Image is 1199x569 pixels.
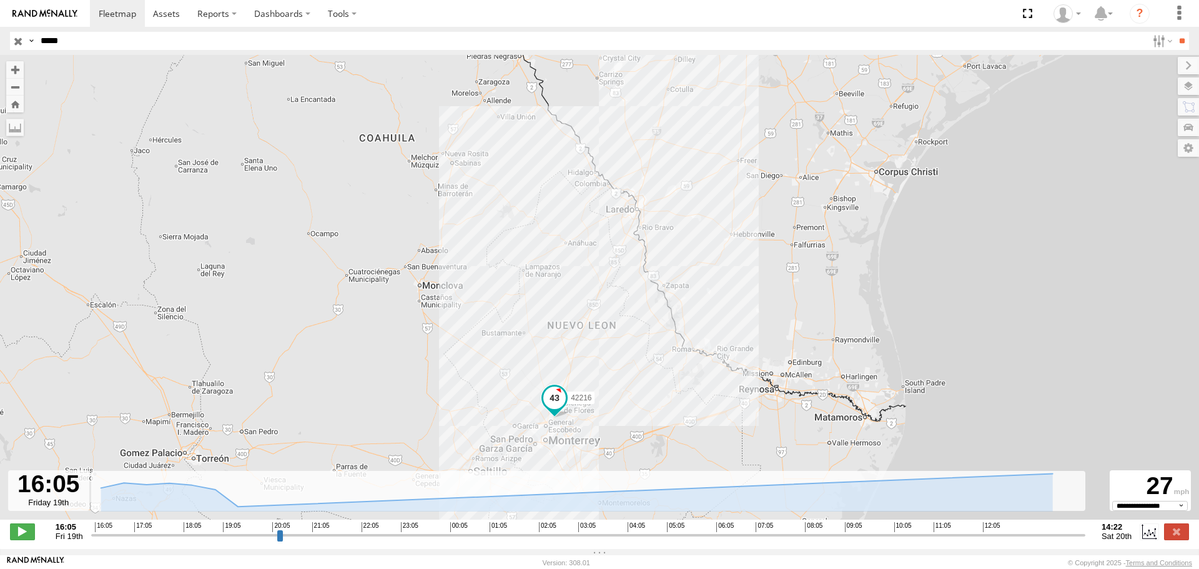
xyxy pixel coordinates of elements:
span: 23:05 [401,522,418,532]
span: 16:05 [95,522,112,532]
button: Zoom Home [6,96,24,112]
span: 02:05 [539,522,556,532]
a: Visit our Website [7,557,64,569]
span: 19:05 [223,522,240,532]
strong: 14:22 [1102,522,1132,532]
button: Zoom in [6,61,24,78]
a: Terms and Conditions [1126,559,1192,567]
span: 42216 [571,393,591,402]
span: Sat 20th Sep 2025 [1102,532,1132,541]
span: 04:05 [628,522,645,532]
span: Fri 19th Sep 2025 [56,532,83,541]
i: ? [1130,4,1150,24]
span: 17:05 [134,522,152,532]
span: 08:05 [805,522,822,532]
span: 20:05 [272,522,290,532]
button: Zoom out [6,78,24,96]
span: 21:05 [312,522,330,532]
label: Close [1164,523,1189,540]
div: Version: 308.01 [543,559,590,567]
span: 01:05 [490,522,507,532]
span: 22:05 [362,522,379,532]
div: 27 [1112,472,1189,501]
span: 10:05 [894,522,912,532]
div: © Copyright 2025 - [1068,559,1192,567]
div: Caseta Laredo TX [1049,4,1085,23]
span: 09:05 [845,522,862,532]
span: 11:05 [934,522,951,532]
span: 12:05 [983,522,1000,532]
span: 03:05 [578,522,596,532]
label: Search Filter Options [1148,32,1175,50]
label: Search Query [26,32,36,50]
label: Play/Stop [10,523,35,540]
span: 00:05 [450,522,468,532]
span: 06:05 [716,522,734,532]
label: Map Settings [1178,139,1199,157]
label: Measure [6,119,24,136]
img: rand-logo.svg [12,9,77,18]
span: 07:05 [756,522,773,532]
strong: 16:05 [56,522,83,532]
span: 18:05 [184,522,201,532]
span: 05:05 [667,522,684,532]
